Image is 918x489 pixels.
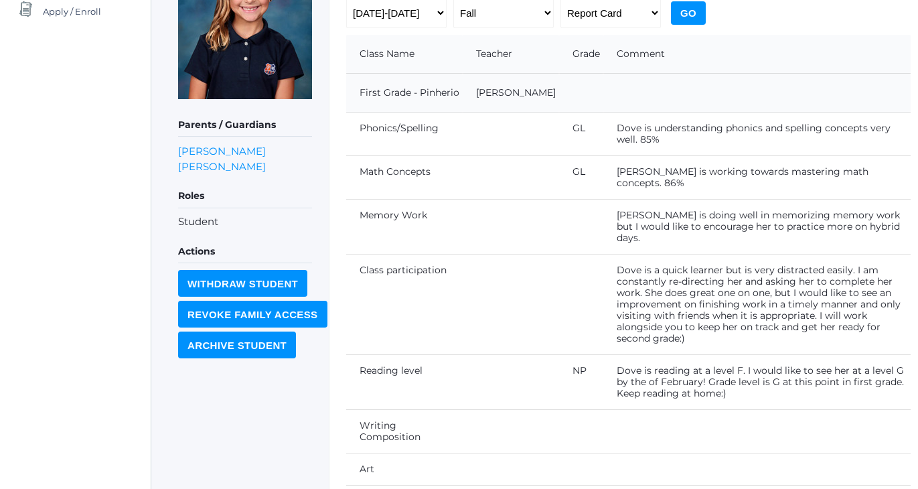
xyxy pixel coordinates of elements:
[346,74,463,113] td: First Grade - Pinherio
[178,143,266,159] a: [PERSON_NAME]
[346,255,463,355] td: Class participation
[346,410,463,453] td: Writing Composition
[603,35,911,74] th: Comment
[178,114,312,137] h5: Parents / Guardians
[178,270,307,297] input: Withdraw Student
[559,156,603,200] td: GL
[603,255,911,355] td: Dove is a quick learner but is very distracted easily. I am constantly re-directing her and askin...
[603,156,911,200] td: [PERSON_NAME] is working towards mastering math concepts. 86%
[463,35,559,74] th: Teacher
[603,113,911,156] td: Dove is understanding phonics and spelling concepts very well. 85%
[178,301,327,328] input: Revoke Family Access
[603,355,911,410] td: Dove is reading at a level F. I would like to see her at a level G by the of February! Grade leve...
[671,1,706,25] input: Go
[476,86,556,98] a: [PERSON_NAME]
[559,35,603,74] th: Grade
[559,355,603,410] td: NP
[178,214,312,230] li: Student
[178,185,312,208] h5: Roles
[346,453,463,486] td: Art
[178,159,266,174] a: [PERSON_NAME]
[559,113,603,156] td: GL
[346,355,463,410] td: Reading level
[603,200,911,255] td: [PERSON_NAME] is doing well in memorizing memory work but I would like to encourage her to practi...
[346,200,463,255] td: Memory Work
[346,35,463,74] th: Class Name
[346,113,463,156] td: Phonics/Spelling
[346,156,463,200] td: Math Concepts
[178,332,296,358] input: Archive Student
[178,240,312,263] h5: Actions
